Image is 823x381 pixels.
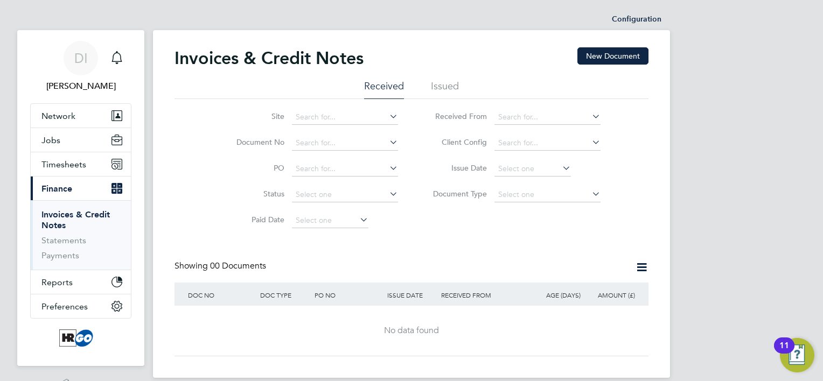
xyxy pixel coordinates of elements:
[438,283,529,307] div: RECEIVED FROM
[292,187,398,202] input: Select one
[292,161,398,177] input: Search for...
[425,163,487,173] label: Issue Date
[30,80,131,93] span: Dreena Ibbetson
[257,283,312,307] div: DOC TYPE
[529,283,583,307] div: AGE (DAYS)
[41,277,73,287] span: Reports
[31,200,131,270] div: Finance
[41,250,79,260] a: Payments
[41,159,86,170] span: Timesheets
[431,80,459,99] li: Issued
[583,283,638,307] div: AMOUNT (£)
[779,345,789,359] div: 11
[74,51,88,65] span: DI
[41,184,72,194] span: Finance
[175,47,364,69] h2: Invoices & Credit Notes
[292,213,368,228] input: Select one
[30,41,131,93] a: DI[PERSON_NAME]
[222,111,284,121] label: Site
[494,110,601,125] input: Search for...
[41,235,86,245] a: Statements
[292,136,398,151] input: Search for...
[30,329,131,347] a: Go to home page
[31,177,131,200] button: Finance
[59,329,102,347] img: hrgoplc-logo-retina.png
[31,104,131,128] button: Network
[41,135,60,145] span: Jobs
[494,136,601,151] input: Search for...
[577,47,648,65] button: New Document
[425,189,487,199] label: Document Type
[185,283,257,307] div: DOC NO
[494,187,601,202] input: Select one
[222,137,284,147] label: Document No
[385,283,439,307] div: ISSUE DATE
[210,260,266,271] span: 00 Documents
[17,30,144,366] nav: Main navigation
[31,294,131,318] button: Preferences
[612,9,661,30] li: Configuration
[292,110,398,125] input: Search for...
[41,111,75,121] span: Network
[312,283,384,307] div: PO NO
[494,161,571,177] input: Select one
[41,301,88,312] span: Preferences
[425,111,487,121] label: Received From
[31,152,131,176] button: Timesheets
[222,163,284,173] label: PO
[31,128,131,152] button: Jobs
[175,260,268,272] div: Showing
[185,325,638,336] div: No data found
[31,270,131,294] button: Reports
[41,209,110,230] a: Invoices & Credit Notes
[364,80,404,99] li: Received
[222,189,284,199] label: Status
[425,137,487,147] label: Client Config
[222,215,284,224] label: Paid Date
[780,338,814,372] button: Open Resource Center, 11 new notifications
